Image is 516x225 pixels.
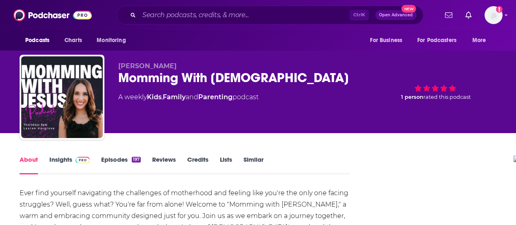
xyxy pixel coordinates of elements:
span: rated this podcast [423,94,471,100]
input: Search podcasts, credits, & more... [139,9,350,22]
span: For Podcasters [417,35,456,46]
a: About [20,156,38,174]
button: open menu [20,33,60,48]
a: Family [163,93,186,101]
a: Show notifications dropdown [442,8,456,22]
a: Kids [147,93,162,101]
div: Search podcasts, credits, & more... [117,6,423,25]
span: Podcasts [25,35,49,46]
span: 1 person [401,94,423,100]
img: Podchaser Pro [75,157,90,163]
span: More [472,35,486,46]
a: Similar [244,156,264,174]
span: Ctrl K [350,10,369,20]
span: and [186,93,198,101]
img: Momming With Jesus [21,56,103,138]
div: 1 personrated this podcast [374,62,496,113]
a: Lists [220,156,232,174]
img: User Profile [485,6,503,24]
span: Monitoring [97,35,126,46]
div: 197 [132,157,141,163]
a: Reviews [152,156,176,174]
span: For Business [370,35,402,46]
button: open menu [91,33,136,48]
a: Credits [187,156,208,174]
button: Show profile menu [485,6,503,24]
button: open menu [364,33,412,48]
button: Open AdvancedNew [375,10,416,20]
button: open menu [467,33,496,48]
svg: Add a profile image [496,6,503,13]
div: A weekly podcast [118,92,259,102]
a: Parenting [198,93,233,101]
span: Open Advanced [379,13,413,17]
span: , [162,93,163,101]
a: Episodes197 [101,156,141,174]
img: Podchaser - Follow, Share and Rate Podcasts [13,7,92,23]
span: [PERSON_NAME] [118,62,177,70]
a: Charts [59,33,87,48]
button: open menu [412,33,468,48]
span: New [401,5,416,13]
a: Show notifications dropdown [462,8,475,22]
a: InsightsPodchaser Pro [49,156,90,174]
span: Logged in as amandawoods [485,6,503,24]
span: Charts [64,35,82,46]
